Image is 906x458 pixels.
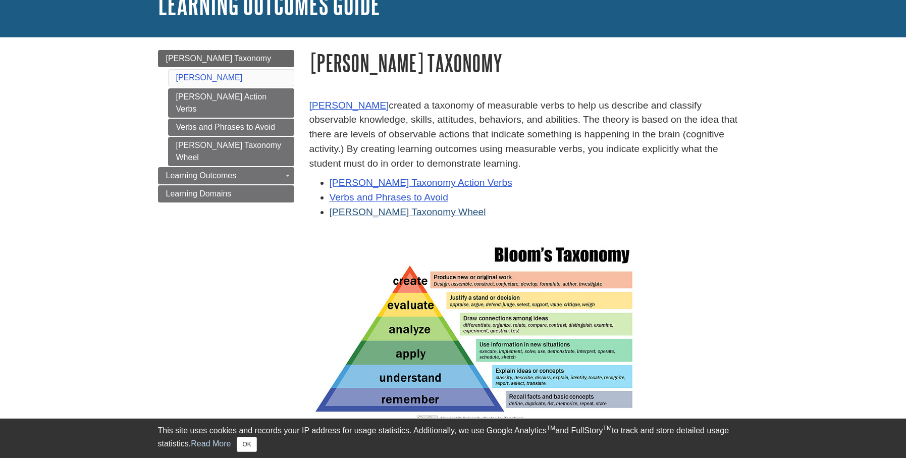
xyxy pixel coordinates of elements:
a: [PERSON_NAME] [309,100,389,111]
a: [PERSON_NAME] Taxonomy [158,50,294,67]
a: [PERSON_NAME] Taxonomy Wheel [330,207,486,217]
sup: TM [547,425,555,432]
a: Verbs and Phrases to Avoid [168,119,294,136]
a: Learning Outcomes [158,167,294,184]
a: Learning Domains [158,185,294,202]
a: Read More [191,439,231,448]
a: [PERSON_NAME] [176,73,243,82]
div: Guide Page Menu [158,50,294,202]
span: Learning Domains [166,189,232,198]
a: [PERSON_NAME] Taxonomy Wheel [168,137,294,166]
a: Verbs and Phrases to Avoid [330,192,448,202]
h1: [PERSON_NAME] Taxonomy [309,50,749,76]
p: created a taxonomy of measurable verbs to help us describe and classify observable knowledge, ski... [309,98,749,171]
button: Close [237,437,256,452]
sup: TM [603,425,612,432]
span: Learning Outcomes [166,171,237,180]
a: [PERSON_NAME] Action Verbs [168,88,294,118]
div: This site uses cookies and records your IP address for usage statistics. Additionally, we use Goo... [158,425,749,452]
a: [PERSON_NAME] Taxonomy Action Verbs [330,177,512,188]
span: [PERSON_NAME] Taxonomy [166,54,272,63]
